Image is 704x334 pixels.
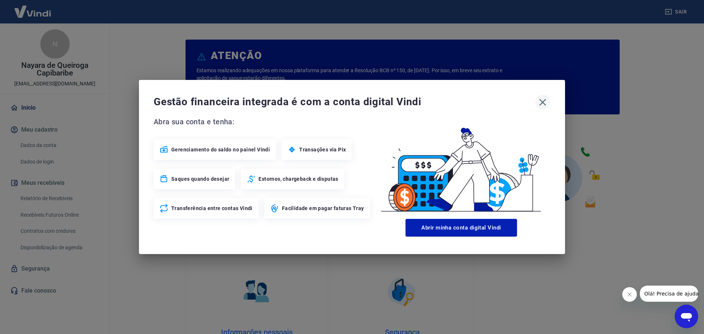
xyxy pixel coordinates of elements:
[675,305,698,328] iframe: Botão para abrir a janela de mensagens
[406,219,517,236] button: Abrir minha conta digital Vindi
[622,287,637,302] iframe: Fechar mensagem
[4,5,62,11] span: Olá! Precisa de ajuda?
[372,116,550,216] img: Good Billing
[299,146,346,153] span: Transações via Pix
[171,205,253,212] span: Transferência entre contas Vindi
[171,146,270,153] span: Gerenciamento do saldo no painel Vindi
[171,175,229,183] span: Saques quando desejar
[154,116,372,128] span: Abra sua conta e tenha:
[282,205,364,212] span: Facilidade em pagar faturas Tray
[258,175,338,183] span: Estornos, chargeback e disputas
[640,286,698,302] iframe: Mensagem da empresa
[154,95,535,109] span: Gestão financeira integrada é com a conta digital Vindi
